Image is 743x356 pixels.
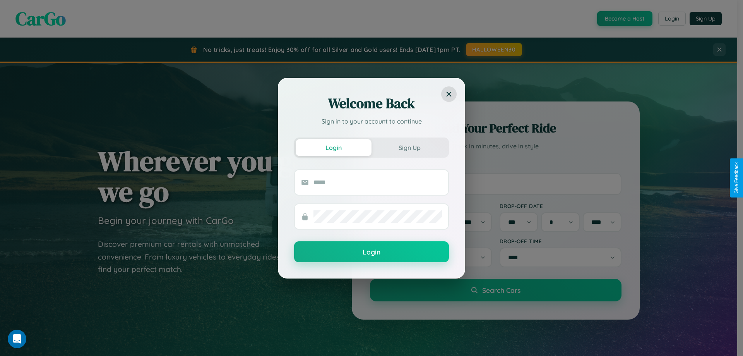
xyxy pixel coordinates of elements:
[294,94,449,113] h2: Welcome Back
[296,139,371,156] button: Login
[734,162,739,194] div: Give Feedback
[294,241,449,262] button: Login
[8,330,26,348] iframe: Intercom live chat
[371,139,447,156] button: Sign Up
[294,117,449,126] p: Sign in to your account to continue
